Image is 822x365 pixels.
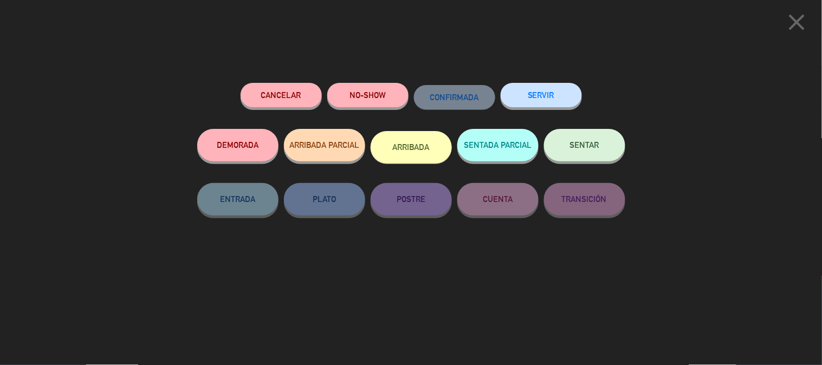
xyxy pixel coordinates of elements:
[501,83,582,107] button: SERVIR
[457,183,539,216] button: CUENTA
[414,85,495,109] button: CONFIRMADA
[289,140,359,149] span: ARRIBADA PARCIAL
[457,129,539,161] button: SENTADA PARCIAL
[780,8,814,40] button: close
[371,131,452,164] button: ARRIBADA
[197,129,279,161] button: DEMORADA
[430,93,479,102] span: CONFIRMADA
[241,83,322,107] button: Cancelar
[284,129,365,161] button: ARRIBADA PARCIAL
[544,183,625,216] button: TRANSICIÓN
[284,183,365,216] button: PLATO
[371,183,452,216] button: POSTRE
[784,9,811,36] i: close
[544,129,625,161] button: SENTAR
[570,140,599,149] span: SENTAR
[197,183,279,216] button: ENTRADA
[327,83,409,107] button: NO-SHOW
